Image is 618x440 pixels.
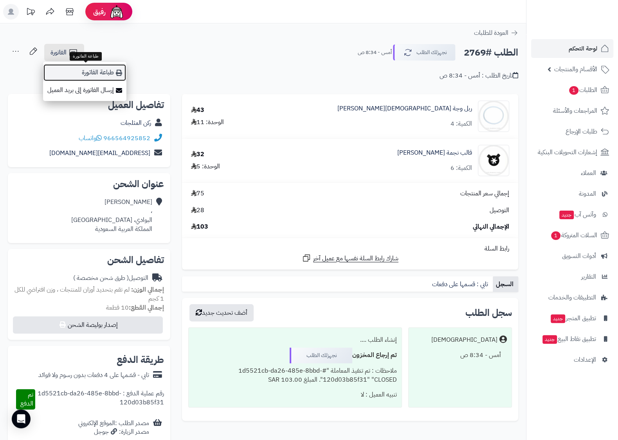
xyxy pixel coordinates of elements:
[559,209,596,220] span: وآتس آب
[73,273,129,283] span: ( طرق شحن مخصصة )
[569,43,597,54] span: لوحة التحكم
[531,226,613,245] a: السلات المتروكة1
[565,21,611,38] img: logo-2.png
[490,206,509,215] span: التوصيل
[302,253,398,263] a: شارك رابط السلة نفسها مع عميل آخر
[531,164,613,182] a: العملاء
[550,313,596,324] span: تطبيق المتجر
[559,211,574,219] span: جديد
[566,126,597,137] span: طلبات الإرجاع
[44,44,84,61] a: الفاتورة
[73,274,148,283] div: التوصيل
[79,133,102,143] span: واتساب
[531,330,613,348] a: تطبيق نقاط البيعجديد
[191,189,204,198] span: 75
[568,85,597,96] span: الطلبات
[431,335,497,344] div: [DEMOGRAPHIC_DATA]
[579,188,596,199] span: المدونة
[574,354,596,365] span: الإعدادات
[531,81,613,99] a: الطلبات1
[43,81,126,99] a: إرسال الفاتورة إلى بريد العميل
[464,45,518,61] h2: الطلب #2769
[43,64,126,81] a: طباعة الفاتورة
[191,206,204,215] span: 28
[562,251,596,261] span: أدوات التسويق
[531,288,613,307] a: التطبيقات والخدمات
[478,145,509,176] img: 1664107729-913FE3AA-BDBE-42C7-88EC-6DA5CB41843D-90x90.jpeg
[13,316,163,334] button: إصدار بوليصة الشحن
[393,44,456,61] button: نجهزلك الطلب
[531,267,613,286] a: التقارير
[290,348,352,363] div: نجهزلك الطلب
[35,389,164,409] div: رقم عملية الدفع : 1d5521cb-da26-485e-8bbd-120d03b85f31
[450,164,472,173] div: الكمية: 6
[531,205,613,224] a: وآتس آبجديد
[531,122,613,141] a: طلبات الإرجاع
[20,390,33,408] span: تم الدفع
[397,148,472,157] a: قالب نجمة [PERSON_NAME]
[352,350,397,360] b: تم إرجاع المخزون
[191,106,204,115] div: 43
[193,332,397,348] div: إنشاء الطلب ....
[531,101,613,120] a: المراجعات والأسئلة
[554,64,597,75] span: الأقسام والمنتجات
[106,303,164,312] small: 10 قطعة
[14,100,164,110] h2: تفاصيل العميل
[131,285,164,294] strong: إجمالي الوزن:
[71,198,152,233] div: [PERSON_NAME] ، البوادي، [GEOGRAPHIC_DATA] المملكة العربية السعودية
[193,363,397,388] div: ملاحظات : تم تنفيذ المعاملة "#1d5521cb-da26-485e-8bbd-120d03b85f31" "CLOSED". المبلغ 103.00 SAR
[531,39,613,58] a: لوحة التحكم
[450,119,472,128] div: الكمية: 4
[460,189,509,198] span: إجمالي سعر المنتجات
[493,276,518,292] a: السجل
[50,48,67,57] span: الفاتورة
[12,409,31,428] div: Open Intercom Messenger
[542,334,596,344] span: تطبيق نقاط البيع
[129,303,164,312] strong: إجمالي القطع:
[548,292,596,303] span: التطبيقات والخدمات
[78,427,149,436] div: مصدر الزيارة: جوجل
[14,255,164,265] h2: تفاصيل الشحن
[117,355,164,364] h2: طريقة الدفع
[531,350,613,369] a: الإعدادات
[551,314,565,323] span: جديد
[70,52,102,61] div: طباعة الفاتورة
[38,371,149,380] div: تابي - قسّمها على 4 دفعات بدون رسوم ولا فوائد
[538,147,597,158] span: إشعارات التحويلات البنكية
[78,419,149,437] div: مصدر الطلب :الموقع الإلكتروني
[569,86,578,95] span: 1
[14,179,164,189] h2: عنوان الشحن
[581,271,596,282] span: التقارير
[313,254,398,263] span: شارك رابط السلة نفسها مع عميل آخر
[21,4,40,22] a: تحديثات المنصة
[542,335,557,344] span: جديد
[581,168,596,179] span: العملاء
[103,133,150,143] a: 966564925852
[49,148,150,158] a: [EMAIL_ADDRESS][DOMAIN_NAME]
[14,285,164,303] span: لم تقم بتحديد أوزان للمنتجات ، وزن افتراضي للكل 1 كجم
[429,276,493,292] a: تابي : قسمها على دفعات
[531,309,613,328] a: تطبيق المتجرجديد
[474,28,508,38] span: العودة للطلبات
[551,231,560,240] span: 1
[191,222,208,231] span: 103
[191,118,224,127] div: الوحدة: 11
[109,4,124,20] img: ai-face.png
[553,105,597,116] span: المراجعات والأسئلة
[93,7,106,16] span: رفيق
[413,348,507,363] div: أمس - 8:34 ص
[121,118,151,128] a: ركن المثلجات
[473,222,509,231] span: الإجمالي النهائي
[531,247,613,265] a: أدوات التسويق
[191,162,220,171] div: الوحدة: 5
[550,230,597,241] span: السلات المتروكة
[191,150,204,159] div: 32
[189,304,254,321] button: أضف تحديث جديد
[478,101,509,132] img: 1655057286-w6-90x90.jpg
[337,104,472,113] a: ربل وجة [DEMOGRAPHIC_DATA][PERSON_NAME]
[465,308,512,317] h3: سجل الطلب
[185,244,515,253] div: رابط السلة
[440,71,518,80] div: تاريخ الطلب : أمس - 8:34 ص
[474,28,518,38] a: العودة للطلبات
[531,143,613,162] a: إشعارات التحويلات البنكية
